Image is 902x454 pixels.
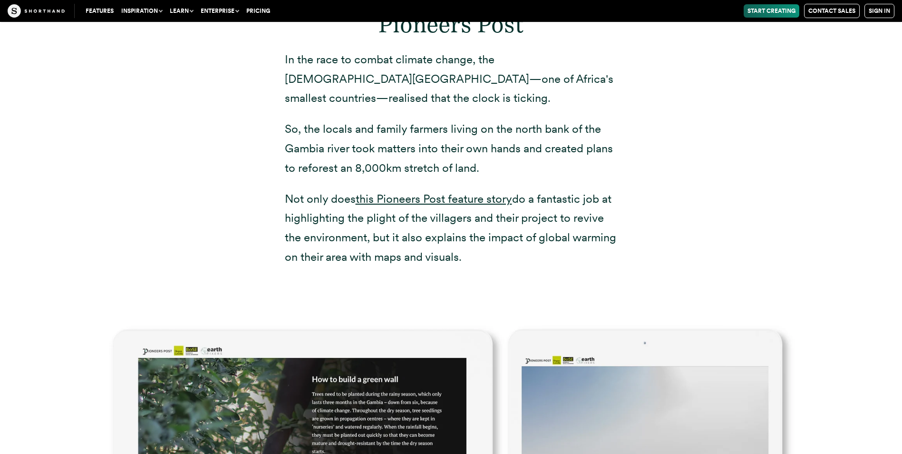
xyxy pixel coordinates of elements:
p: So, the locals and family farmers living on the north bank of the Gambia river took matters into ... [285,119,618,178]
a: Contact Sales [804,4,860,18]
button: Learn [166,4,197,18]
button: Inspiration [117,4,166,18]
a: this Pioneers Post feature story [356,192,512,206]
a: Features [82,4,117,18]
p: Not only does do a fantastic job at highlighting the plight of the villagers and their project to... [285,189,618,267]
a: Pricing [242,4,274,18]
p: In the race to combat climate change, the [DEMOGRAPHIC_DATA][GEOGRAPHIC_DATA]—one of Africa's sma... [285,50,618,108]
a: Start Creating [744,4,799,18]
button: Enterprise [197,4,242,18]
img: The Craft [8,4,65,18]
a: Sign in [864,4,894,18]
